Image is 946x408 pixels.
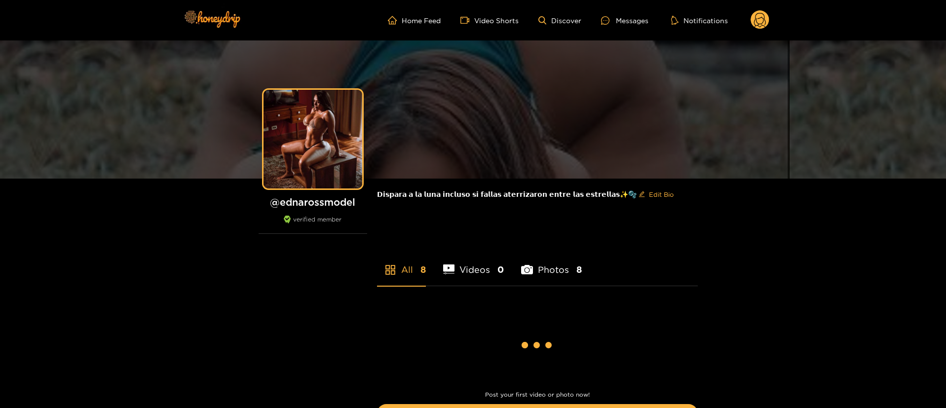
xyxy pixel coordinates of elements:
[388,16,402,25] span: home
[460,16,519,25] a: Video Shorts
[521,241,582,286] li: Photos
[420,263,426,276] span: 8
[497,263,504,276] span: 0
[388,16,441,25] a: Home Feed
[259,196,367,208] h1: @ ednarossmodel
[384,264,396,276] span: appstore
[637,186,676,202] button: editEdit Bio
[443,241,504,286] li: Videos
[576,263,582,276] span: 8
[377,179,698,210] div: 𝗗𝗶𝘀𝗽𝗮𝗿𝗮 𝗮 𝗹𝗮 𝗹𝘂𝗻𝗮 𝗶𝗻𝗰𝗹𝘂𝘀𝗼 𝘀𝗶 𝗳𝗮𝗹𝗹𝗮𝘀 𝗮𝘁𝗲𝗿𝗿𝗶𝘇𝗮𝗿𝗼𝗻 𝗲𝗻𝘁𝗿𝗲 𝗹𝗮𝘀 𝗲𝘀𝘁𝗿𝗲𝗹𝗹𝗮𝘀✨🫧
[639,191,645,198] span: edit
[601,15,648,26] div: Messages
[377,391,698,398] p: Post your first video or photo now!
[377,241,426,286] li: All
[668,15,731,25] button: Notifications
[538,16,581,25] a: Discover
[259,216,367,234] div: verified member
[649,189,674,199] span: Edit Bio
[460,16,474,25] span: video-camera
